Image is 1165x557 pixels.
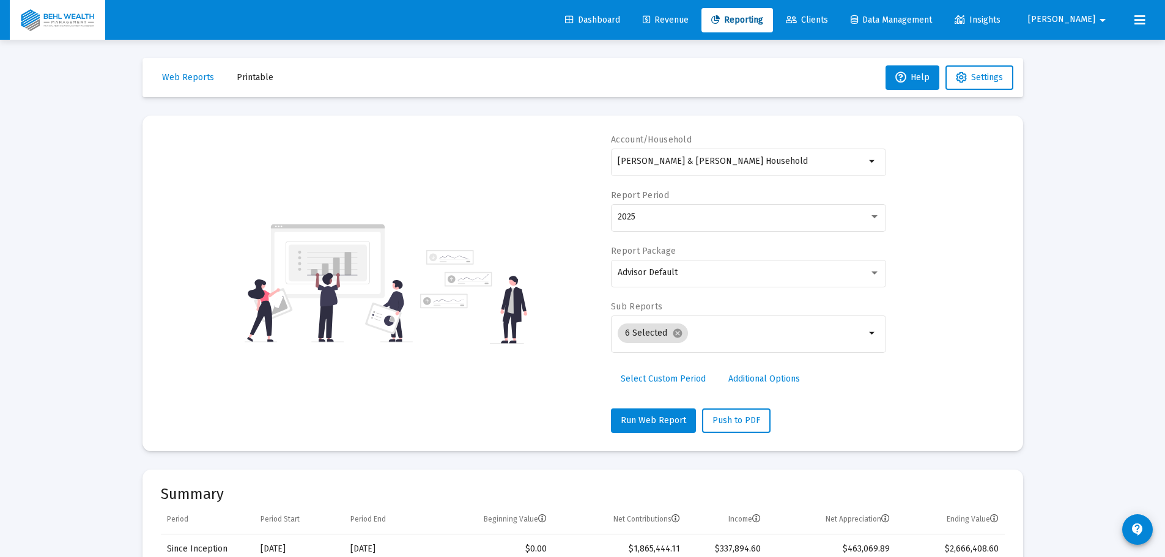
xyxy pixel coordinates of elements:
[712,415,760,426] span: Push to PDF
[161,488,1005,500] mat-card-title: Summary
[947,514,999,524] div: Ending Value
[618,212,635,222] span: 2025
[971,72,1003,83] span: Settings
[613,514,680,524] div: Net Contributions
[945,65,1013,90] button: Settings
[633,8,698,32] a: Revenue
[611,408,696,433] button: Run Web Report
[826,514,890,524] div: Net Appreciation
[350,514,386,524] div: Period End
[19,8,96,32] img: Dashboard
[711,15,763,25] span: Reporting
[162,72,214,83] span: Web Reports
[701,8,773,32] a: Reporting
[776,8,838,32] a: Clients
[344,505,429,534] td: Column Period End
[254,505,344,534] td: Column Period Start
[428,505,553,534] td: Column Beginning Value
[728,514,761,524] div: Income
[621,374,706,384] span: Select Custom Period
[484,514,547,524] div: Beginning Value
[728,374,800,384] span: Additional Options
[618,321,865,345] mat-chip-list: Selection
[227,65,283,90] button: Printable
[896,505,1005,534] td: Column Ending Value
[786,15,828,25] span: Clients
[261,514,300,524] div: Period Start
[152,65,224,90] button: Web Reports
[767,505,896,534] td: Column Net Appreciation
[618,323,688,343] mat-chip: 6 Selected
[686,505,767,534] td: Column Income
[611,190,669,201] label: Report Period
[886,65,939,90] button: Help
[167,514,188,524] div: Period
[611,246,676,256] label: Report Package
[702,408,771,433] button: Push to PDF
[611,135,692,145] label: Account/Household
[945,8,1010,32] a: Insights
[865,154,880,169] mat-icon: arrow_drop_down
[565,15,620,25] span: Dashboard
[611,301,662,312] label: Sub Reports
[895,72,930,83] span: Help
[553,505,686,534] td: Column Net Contributions
[621,415,686,426] span: Run Web Report
[865,326,880,341] mat-icon: arrow_drop_down
[1013,7,1125,32] button: [PERSON_NAME]
[851,15,932,25] span: Data Management
[643,15,689,25] span: Revenue
[618,267,678,278] span: Advisor Default
[261,543,338,555] div: [DATE]
[1028,15,1095,25] span: [PERSON_NAME]
[555,8,630,32] a: Dashboard
[841,8,942,32] a: Data Management
[618,157,865,166] input: Search or select an account or household
[1095,8,1110,32] mat-icon: arrow_drop_down
[350,543,423,555] div: [DATE]
[245,223,413,344] img: reporting
[161,505,254,534] td: Column Period
[237,72,273,83] span: Printable
[955,15,1000,25] span: Insights
[672,328,683,339] mat-icon: cancel
[420,250,527,344] img: reporting-alt
[1130,522,1145,537] mat-icon: contact_support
